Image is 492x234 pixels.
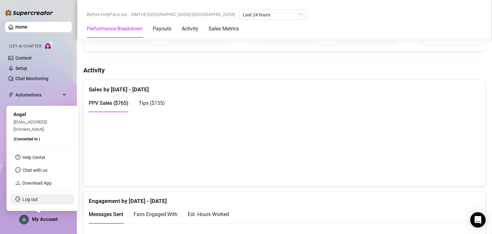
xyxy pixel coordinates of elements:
[44,41,54,50] img: AI Chatter
[8,92,13,97] span: thunderbolt
[15,76,48,81] a: Chat Monitoring
[15,24,28,29] a: Home
[209,25,239,33] div: Sales Metrics
[87,10,127,19] span: Before OnlyFans cut
[22,168,47,173] span: Chat with us
[15,55,32,61] a: Content
[89,192,480,205] div: Engagement by [DATE] - [DATE]
[9,43,41,49] span: Izzy AI Chatter
[13,120,47,131] span: [EMAIL_ADDRESS][DOMAIN_NAME]
[10,194,74,205] li: Log out
[32,216,58,222] span: My Account
[188,210,229,218] div: Est. Hours Worked
[22,155,45,160] a: Help Center
[470,212,486,228] div: Open Intercom Messenger
[89,100,128,106] span: PPV Sales ( $765 )
[89,211,123,217] span: Messages Sent
[139,100,165,106] span: Tips ( $155 )
[83,66,486,75] h4: Activity
[89,80,480,94] div: Sales by [DATE] - [DATE]
[13,137,40,141] span: (Connected to )
[13,112,26,117] span: Angel
[22,197,38,202] a: Log out
[153,25,171,33] div: Payouts
[20,215,29,224] img: ACg8ocIpWzLmD3A5hmkSZfBJcT14Fg8bFGaqbLo-Z0mqyYAWwTjPNSU=s96-c
[5,10,53,16] img: logo-BBDzfeDw.svg
[243,10,302,20] span: Last 24 hours
[299,13,303,17] span: calendar
[131,10,235,19] span: GMT+8 [GEOGRAPHIC_DATA]/[GEOGRAPHIC_DATA]
[22,180,52,186] a: Download App
[87,25,143,33] div: Performance Breakdown
[134,211,177,217] span: Fans Engaged With
[15,90,61,100] span: Automations
[15,167,20,172] span: message
[182,25,198,33] div: Activity
[15,103,61,113] span: Chat Copilot
[15,66,27,71] a: Setup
